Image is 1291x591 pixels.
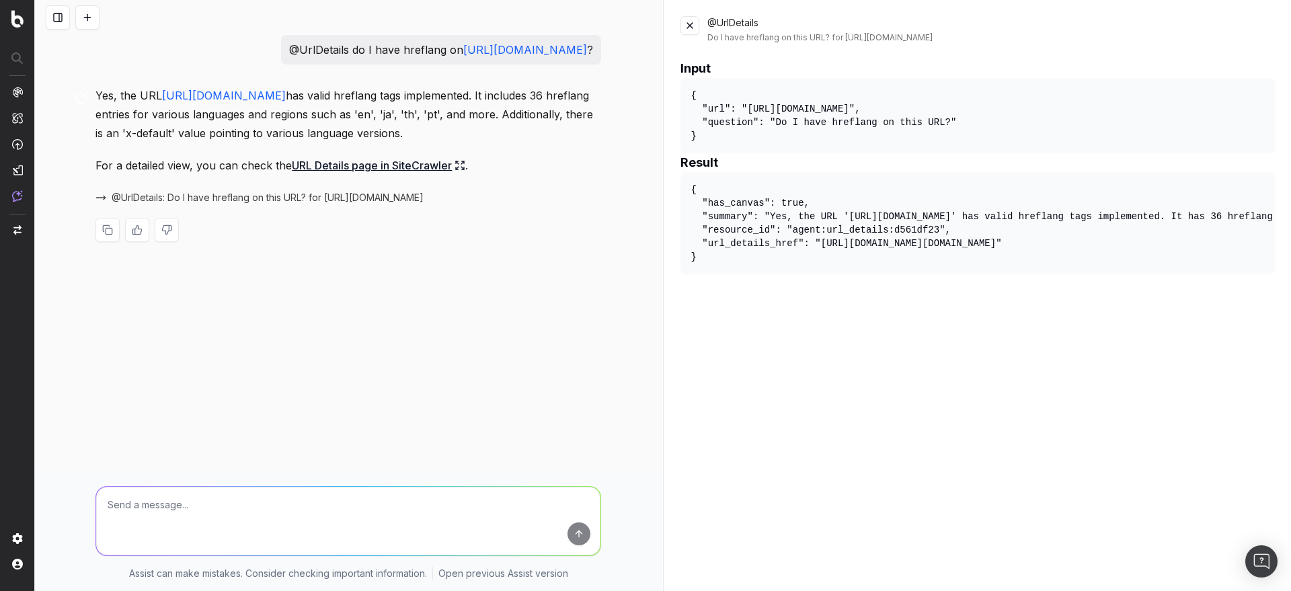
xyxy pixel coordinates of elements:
img: Studio [12,165,23,175]
p: @UrlDetails do I have hreflang on ? [289,40,593,59]
p: Yes, the URL has valid hreflang tags implemented. It includes 36 hreflang entries for various lan... [95,86,601,143]
h1: Result [680,153,1276,172]
img: My account [12,559,23,569]
img: Analytics [12,87,23,97]
div: Open Intercom Messenger [1245,545,1278,578]
button: @UrlDetails: Do I have hreflang on this URL? for [URL][DOMAIN_NAME] [95,191,440,204]
a: Open previous Assist version [438,567,568,580]
h1: Input [680,59,1276,78]
img: Botify logo [11,10,24,28]
img: Setting [12,533,23,544]
a: [URL][DOMAIN_NAME] [463,43,587,56]
img: Intelligence [12,112,23,124]
img: Switch project [13,225,22,235]
a: [URL][DOMAIN_NAME] [162,89,286,102]
img: Assist [12,190,23,202]
span: @UrlDetails: Do I have hreflang on this URL? for [URL][DOMAIN_NAME] [112,191,424,204]
img: Activation [12,139,23,150]
a: URL Details page in SiteCrawler [292,156,465,175]
div: @UrlDetails [707,16,1276,43]
div: Do I have hreflang on this URL? for [URL][DOMAIN_NAME] [707,32,1276,43]
pre: { "url": "[URL][DOMAIN_NAME]", "question": "Do I have hreflang on this URL?" } [680,78,1276,153]
p: For a detailed view, you can check the . [95,156,601,175]
pre: { "has_canvas": true, "summary": "Yes, the URL '[URL][DOMAIN_NAME]' has valid hreflang tags imple... [680,172,1276,274]
img: Botify assist logo [75,91,88,105]
p: Assist can make mistakes. Consider checking important information. [129,567,427,580]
